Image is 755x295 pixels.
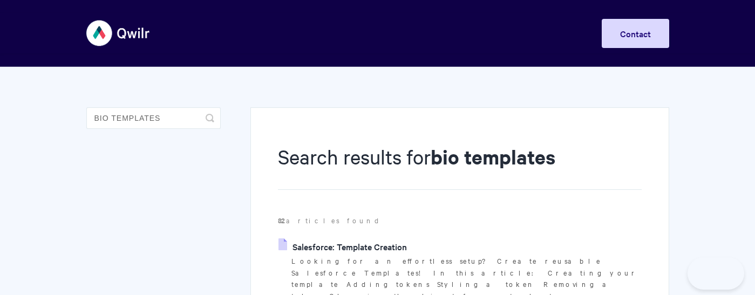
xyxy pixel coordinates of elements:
h1: Search results for [278,143,641,190]
input: Search [86,107,221,129]
a: Contact [602,19,669,48]
img: Qwilr Help Center [86,13,151,53]
strong: 82 [278,215,286,225]
a: Salesforce: Template Creation [278,238,407,255]
iframe: Toggle Customer Support [688,257,744,290]
strong: bio templates [431,143,555,170]
p: articles found [278,215,641,227]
